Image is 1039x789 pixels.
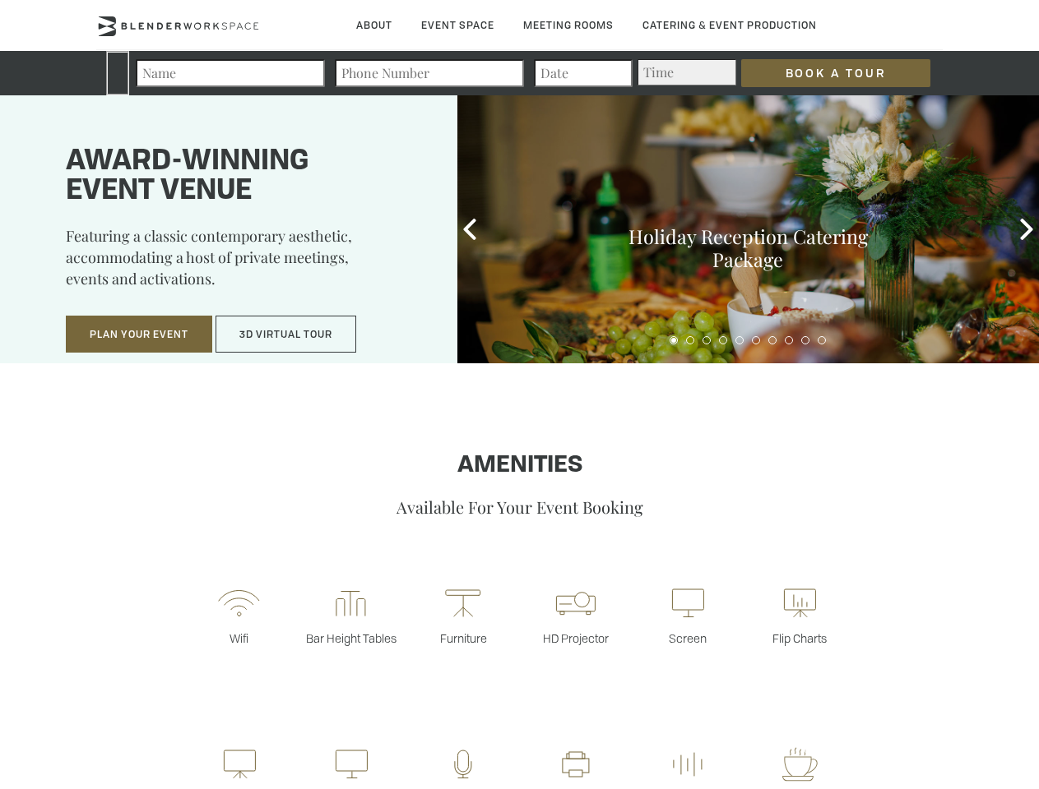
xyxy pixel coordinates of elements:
[216,316,356,353] button: 3D Virtual Tour
[66,147,416,206] h1: Award-winning event venue
[520,630,632,646] p: HD Projector
[52,496,987,518] p: Available For Your Event Booking
[52,453,987,479] h1: Amenities
[632,630,744,646] p: Screen
[295,630,407,646] p: Bar Height Tables
[136,59,325,87] input: Name
[66,316,212,353] button: Plan Your Event
[534,59,633,87] input: Date
[183,630,295,646] p: Wifi
[335,59,524,87] input: Phone Number
[66,225,416,301] p: Featuring a classic contemporary aesthetic, accommodating a host of private meetings, events and ...
[407,630,519,646] p: Furniture
[629,224,868,272] a: Holiday Reception Catering Package
[744,630,856,646] p: Flip Charts
[741,59,930,87] input: Book a Tour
